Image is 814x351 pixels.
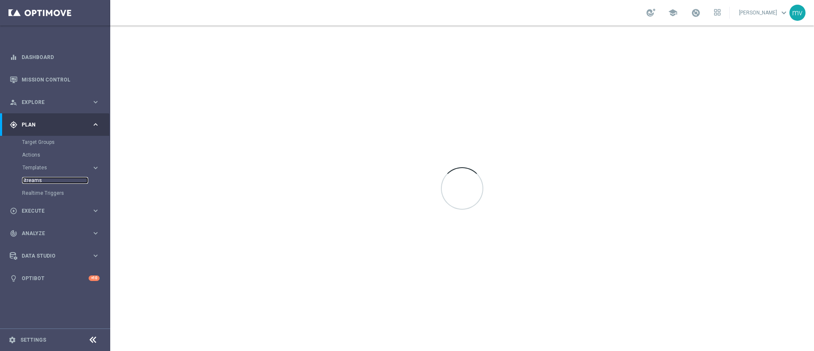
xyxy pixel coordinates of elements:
div: Data Studio [10,252,92,260]
i: keyboard_arrow_right [92,207,100,215]
i: play_circle_outline [10,207,17,215]
div: Dashboard [10,46,100,68]
i: keyboard_arrow_right [92,121,100,129]
div: Target Groups [22,136,109,149]
div: Plan [10,121,92,129]
button: track_changes Analyze keyboard_arrow_right [9,230,100,237]
button: lightbulb Optibot +10 [9,275,100,282]
i: person_search [10,98,17,106]
div: Explore [10,98,92,106]
a: Actions [22,152,88,158]
div: Actions [22,149,109,161]
a: [PERSON_NAME]keyboard_arrow_down [738,6,789,19]
i: track_changes [10,230,17,237]
button: person_search Explore keyboard_arrow_right [9,99,100,106]
a: Settings [20,337,46,343]
a: Mission Control [22,68,100,91]
div: Streams [22,174,109,187]
i: keyboard_arrow_right [92,229,100,237]
div: mv [789,5,806,21]
a: Dashboard [22,46,100,68]
button: Data Studio keyboard_arrow_right [9,253,100,259]
span: Analyze [22,231,92,236]
div: Templates [22,161,109,174]
i: keyboard_arrow_right [92,252,100,260]
button: equalizer Dashboard [9,54,100,61]
i: equalizer [10,53,17,61]
button: Templates keyboard_arrow_right [22,164,100,171]
a: Streams [22,177,88,184]
button: play_circle_outline Execute keyboard_arrow_right [9,208,100,214]
div: Analyze [10,230,92,237]
i: gps_fixed [10,121,17,129]
div: Optibot [10,267,100,289]
div: Templates [22,165,92,170]
i: keyboard_arrow_right [92,98,100,106]
a: Optibot [22,267,89,289]
span: Templates [22,165,83,170]
span: Plan [22,122,92,127]
span: Execute [22,208,92,213]
div: Execute [10,207,92,215]
div: Realtime Triggers [22,187,109,199]
i: settings [8,336,16,344]
button: Mission Control [9,76,100,83]
span: Explore [22,100,92,105]
div: +10 [89,275,100,281]
div: Mission Control [10,68,100,91]
span: keyboard_arrow_down [779,8,789,17]
i: keyboard_arrow_right [92,164,100,172]
a: Target Groups [22,139,88,146]
i: lightbulb [10,275,17,282]
span: school [668,8,677,17]
button: gps_fixed Plan keyboard_arrow_right [9,121,100,128]
a: Realtime Triggers [22,190,88,197]
span: Data Studio [22,253,92,258]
